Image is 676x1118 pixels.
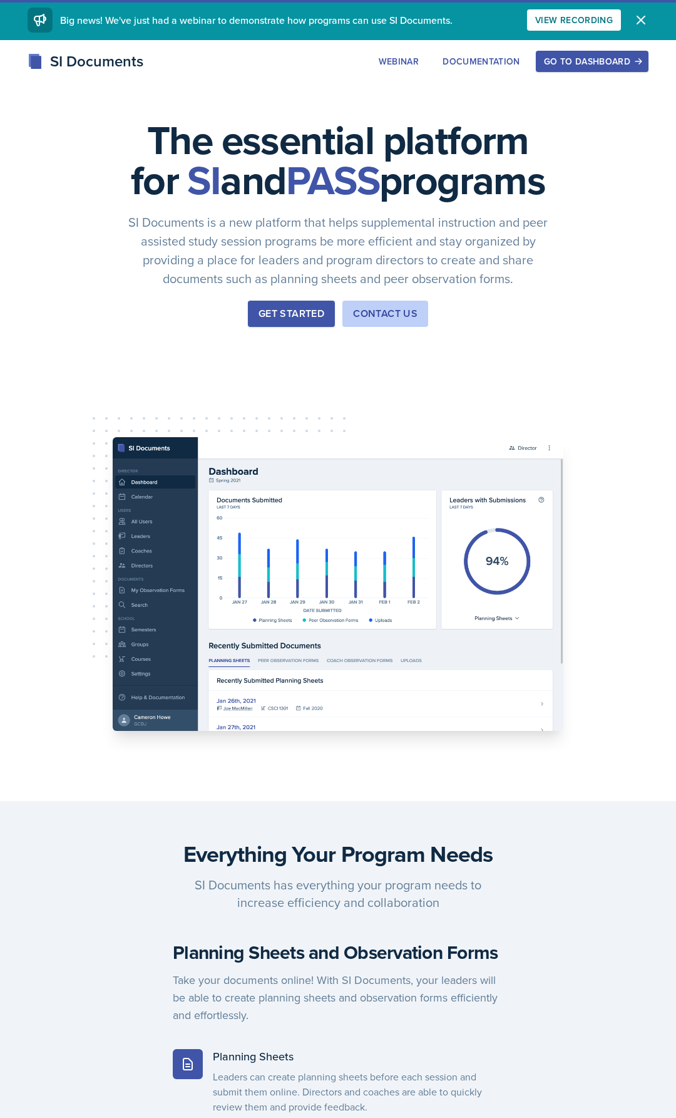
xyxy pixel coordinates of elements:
span: Big news! We've just had a webinar to demonstrate how programs can use SI Documents. [60,13,453,27]
h5: Planning Sheets [213,1049,503,1064]
h3: Everything Your Program Needs [173,841,503,866]
div: Get Started [259,306,324,321]
div: Contact Us [353,306,417,321]
p: SI Documents has everything your program needs to increase efficiency and collaboration [173,876,503,911]
button: Get Started [248,301,335,327]
div: Documentation [443,56,520,66]
div: Webinar [379,56,419,66]
button: View Recording [527,9,621,31]
div: SI Documents [28,50,143,73]
p: Leaders can create planning sheets before each session and submit them online. Directors and coac... [213,1069,503,1114]
button: Documentation [434,51,528,72]
div: Go to Dashboard [544,56,640,66]
div: View Recording [535,15,613,25]
button: Webinar [371,51,427,72]
p: Take your documents online! With SI Documents, your leaders will be able to create planning sheet... [173,971,503,1024]
button: Contact Us [342,301,428,327]
h4: Planning Sheets and Observation Forms [173,941,503,964]
button: Go to Dashboard [536,51,648,72]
